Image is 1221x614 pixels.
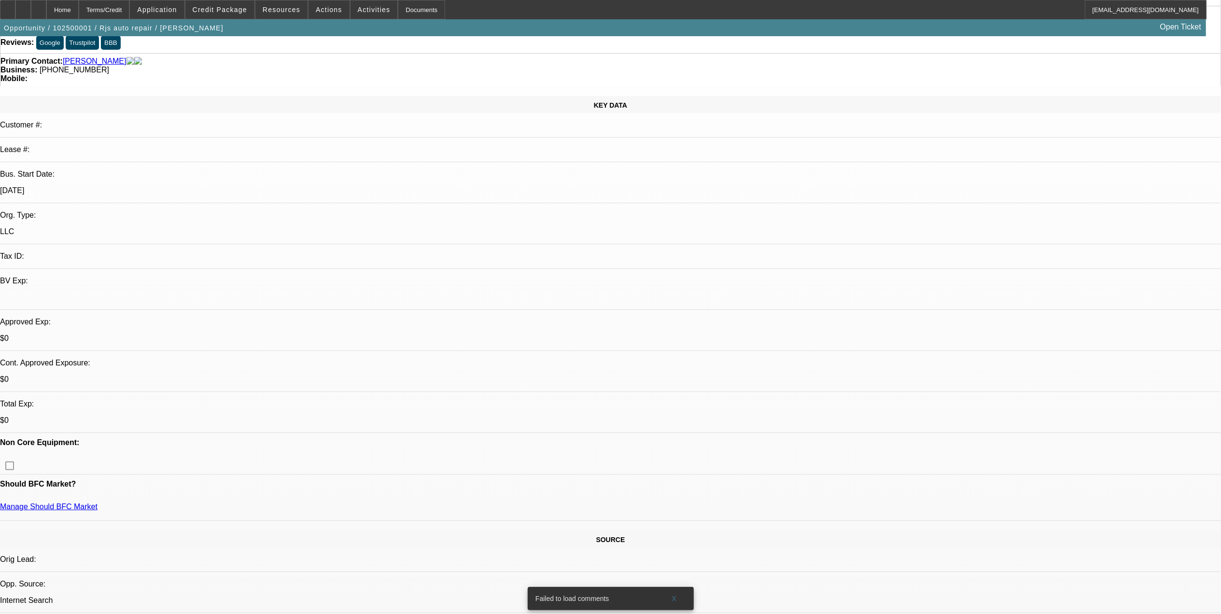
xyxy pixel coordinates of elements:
[36,36,64,50] button: Google
[528,587,659,610] div: Failed to load comments
[351,0,398,19] button: Activities
[596,536,625,544] span: SOURCE
[66,36,98,50] button: Trustpilot
[126,57,134,66] img: facebook-icon.png
[0,74,28,83] strong: Mobile:
[137,6,177,14] span: Application
[309,0,350,19] button: Actions
[0,57,63,66] strong: Primary Contact:
[255,0,308,19] button: Resources
[672,595,677,602] span: X
[134,57,142,66] img: linkedin-icon.png
[101,36,121,50] button: BBB
[1156,19,1205,35] a: Open Ticket
[63,57,126,66] a: [PERSON_NAME]
[594,101,627,109] span: KEY DATA
[185,0,254,19] button: Credit Package
[40,66,109,74] span: [PHONE_NUMBER]
[4,24,224,32] span: Opportunity / 102500001 / Rjs auto repair / [PERSON_NAME]
[0,66,37,74] strong: Business:
[358,6,391,14] span: Activities
[193,6,247,14] span: Credit Package
[316,6,342,14] span: Actions
[130,0,184,19] button: Application
[0,38,34,46] strong: Reviews:
[263,6,300,14] span: Resources
[659,590,690,607] button: X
